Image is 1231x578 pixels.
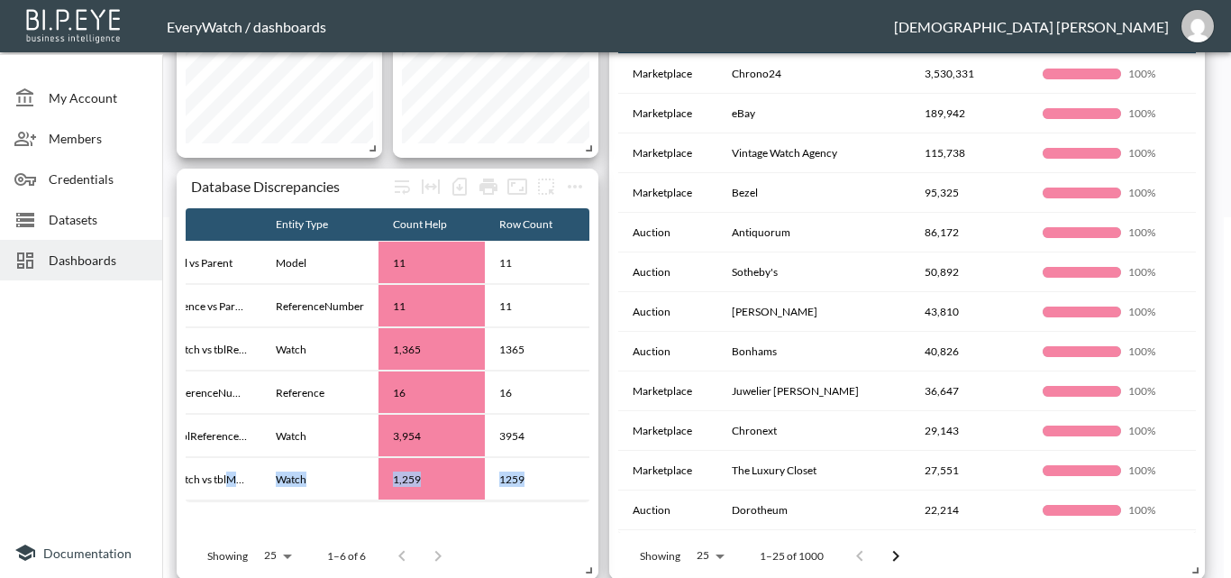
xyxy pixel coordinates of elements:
th: Sotheby's [717,252,910,292]
p: 100% [1128,423,1187,438]
th: 50,892 [910,252,1028,292]
th: Auction [618,213,717,252]
p: 100% [1128,225,1187,240]
th: 16 [485,372,590,414]
div: Row Count [499,214,552,235]
th: Dorotheum [717,491,910,530]
div: Entity Type [276,214,328,235]
button: more [532,172,561,201]
th: Marketplace [618,173,717,213]
span: Attach chart to a group [532,176,561,193]
th: Bonhams [717,332,910,372]
div: 100/100 (100%) [1043,423,1187,438]
th: Auction [618,292,717,332]
div: 25 [688,544,731,567]
p: 100% [1128,502,1187,518]
span: Members [49,129,148,148]
th: 3,954 [378,415,485,457]
span: Datasets [49,210,148,229]
div: Count Help [393,214,447,235]
button: more [561,172,589,201]
th: 95,325 [910,173,1028,213]
th: Watch [261,458,378,500]
p: 100% [1128,463,1187,478]
span: Entity Type [276,214,351,235]
div: [DEMOGRAPHIC_DATA] [PERSON_NAME] [894,18,1169,35]
th: 22,214 [910,491,1028,530]
p: 100% [1128,106,1187,121]
th: The Luxury Closet [717,451,910,491]
div: 100/100 (100%) [1043,344,1187,359]
th: ReferenceNumber [261,285,378,327]
p: 100% [1128,185,1187,200]
p: 100% [1128,304,1187,319]
th: 86,172 [910,213,1028,252]
span: Chart settings [561,172,589,201]
div: 100/100 (100%) [1043,463,1187,478]
p: 100% [1128,264,1187,280]
th: 1365 [485,328,590,371]
span: Credentials [49,170,148,188]
th: 3954 [485,415,590,457]
p: 100% [1128,383,1187,399]
th: Auction [618,332,717,372]
th: Juwelier Ralf Häffner [717,372,910,411]
th: Marketplace [618,54,717,94]
div: 100/100 (100%) [1043,502,1187,518]
div: 100/100 (100%) [1043,145,1187,161]
th: 27,551 [910,451,1028,491]
th: 16 [378,372,485,414]
th: Auction [618,252,717,292]
p: 1–25 of 1000 [760,548,824,564]
span: Count Help [393,214,470,235]
div: 100/100 (100%) [1043,66,1187,81]
th: 15,406 [910,530,1028,570]
th: Model [261,242,378,284]
th: Watch [261,328,378,371]
div: Print [474,172,503,201]
span: Documentation [43,546,132,561]
button: Go to next page [878,538,914,574]
div: 100/100 (100%) [1043,185,1187,200]
div: 25 [255,544,298,567]
th: eBay [717,94,910,133]
th: 11 [485,242,590,284]
div: 100/100 (100%) [1043,304,1187,319]
th: Marketplace [618,530,717,570]
p: Showing [207,548,248,564]
th: 11 [485,285,590,327]
span: Dashboards [49,251,148,270]
p: Showing [640,548,680,564]
th: 29,143 [910,411,1028,451]
th: 1,365 [378,328,485,371]
th: 36,647 [910,372,1028,411]
div: Number of rows selected for download: 6 [445,172,474,201]
th: 1259 [485,458,590,500]
th: Antiquorum [717,213,910,252]
th: 3,530,331 [910,54,1028,94]
th: 43,810 [910,292,1028,332]
th: WatchBox [717,530,910,570]
img: bipeye-logo [23,5,126,45]
th: Auction [618,491,717,530]
th: Marketplace [618,411,717,451]
div: 100/100 (100%) [1043,106,1187,121]
th: 40,826 [910,332,1028,372]
p: 100% [1128,344,1187,359]
th: Marketplace [618,133,717,173]
th: Chrono24 [717,54,910,94]
th: Bezel [717,173,910,213]
th: 11 [378,285,485,327]
th: 115,738 [910,133,1028,173]
th: Reference [261,372,378,414]
th: Chronext [717,411,910,451]
th: Marketplace [618,372,717,411]
th: Marketplace [618,451,717,491]
div: Toggle table layout between fixed and auto (default: auto) [416,172,445,201]
th: Vintage Watch Agency [717,133,910,173]
th: 11 [378,242,485,284]
p: 1–6 of 6 [327,548,366,564]
th: Marketplace [618,94,717,133]
p: 100% [1128,66,1187,81]
div: 100/100 (100%) [1043,383,1187,399]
